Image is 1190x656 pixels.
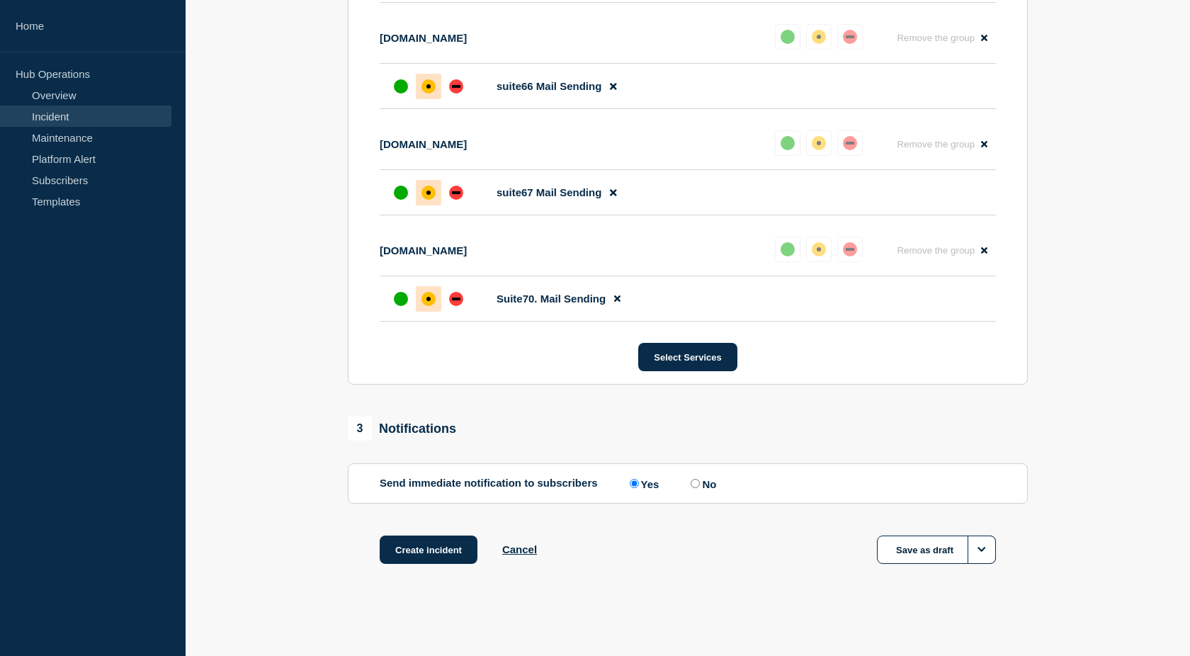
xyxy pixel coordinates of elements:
div: down [449,79,463,94]
div: affected [812,242,826,256]
div: Send immediate notification to subscribers [380,477,996,490]
button: Remove the group [888,130,996,158]
div: down [449,292,463,306]
button: Remove the group [888,24,996,52]
div: affected [421,186,436,200]
p: [DOMAIN_NAME] [380,32,467,44]
span: Suite70. Mail Sending [497,293,606,305]
span: Remove the group [897,33,975,43]
div: up [781,136,795,150]
div: up [781,242,795,256]
div: up [394,186,408,200]
button: Create incident [380,536,477,564]
button: down [837,24,863,50]
div: down [843,242,857,256]
button: Cancel [502,543,537,555]
button: affected [806,130,832,156]
span: suite67 Mail Sending [497,186,601,198]
button: Select Services [638,343,737,371]
span: 3 [348,417,372,441]
button: Options [968,536,996,564]
div: affected [421,79,436,94]
div: up [394,79,408,94]
p: [DOMAIN_NAME] [380,244,467,256]
p: Send immediate notification to subscribers [380,477,598,490]
button: down [837,237,863,262]
span: suite66 Mail Sending [497,80,601,92]
span: Remove the group [897,245,975,256]
button: affected [806,237,832,262]
label: Yes [626,477,659,490]
button: down [837,130,863,156]
div: Notifications [348,417,456,441]
div: down [449,186,463,200]
div: up [781,30,795,44]
button: affected [806,24,832,50]
p: [DOMAIN_NAME] [380,138,467,150]
button: up [775,237,800,262]
button: up [775,130,800,156]
label: No [687,477,716,490]
input: No [691,479,700,488]
div: up [394,292,408,306]
input: Yes [630,479,639,488]
div: down [843,30,857,44]
div: affected [421,292,436,306]
button: up [775,24,800,50]
button: Remove the group [888,237,996,264]
div: affected [812,136,826,150]
button: Save as draft [877,536,996,564]
span: Remove the group [897,139,975,149]
div: affected [812,30,826,44]
div: down [843,136,857,150]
